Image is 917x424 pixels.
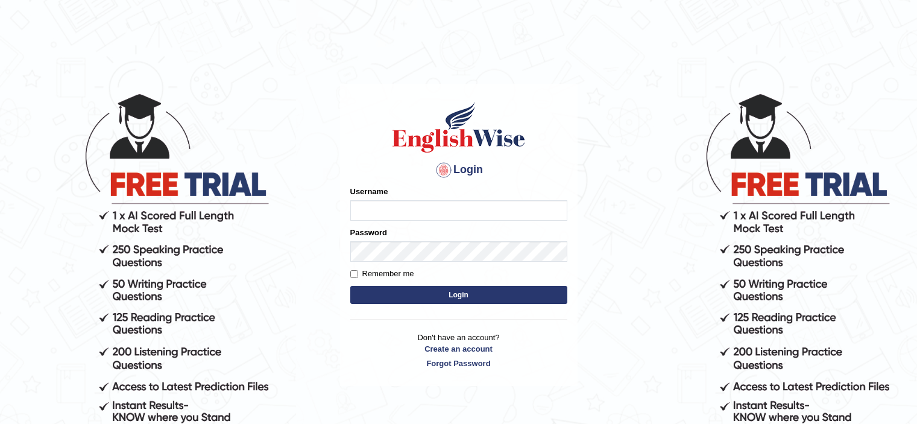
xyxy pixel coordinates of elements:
[350,286,567,304] button: Login
[350,358,567,369] a: Forgot Password
[350,332,567,369] p: Don't have an account?
[350,270,358,278] input: Remember me
[350,186,388,197] label: Username
[390,100,528,154] img: Logo of English Wise sign in for intelligent practice with AI
[350,227,387,238] label: Password
[350,160,567,180] h4: Login
[350,268,414,280] label: Remember me
[350,343,567,355] a: Create an account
